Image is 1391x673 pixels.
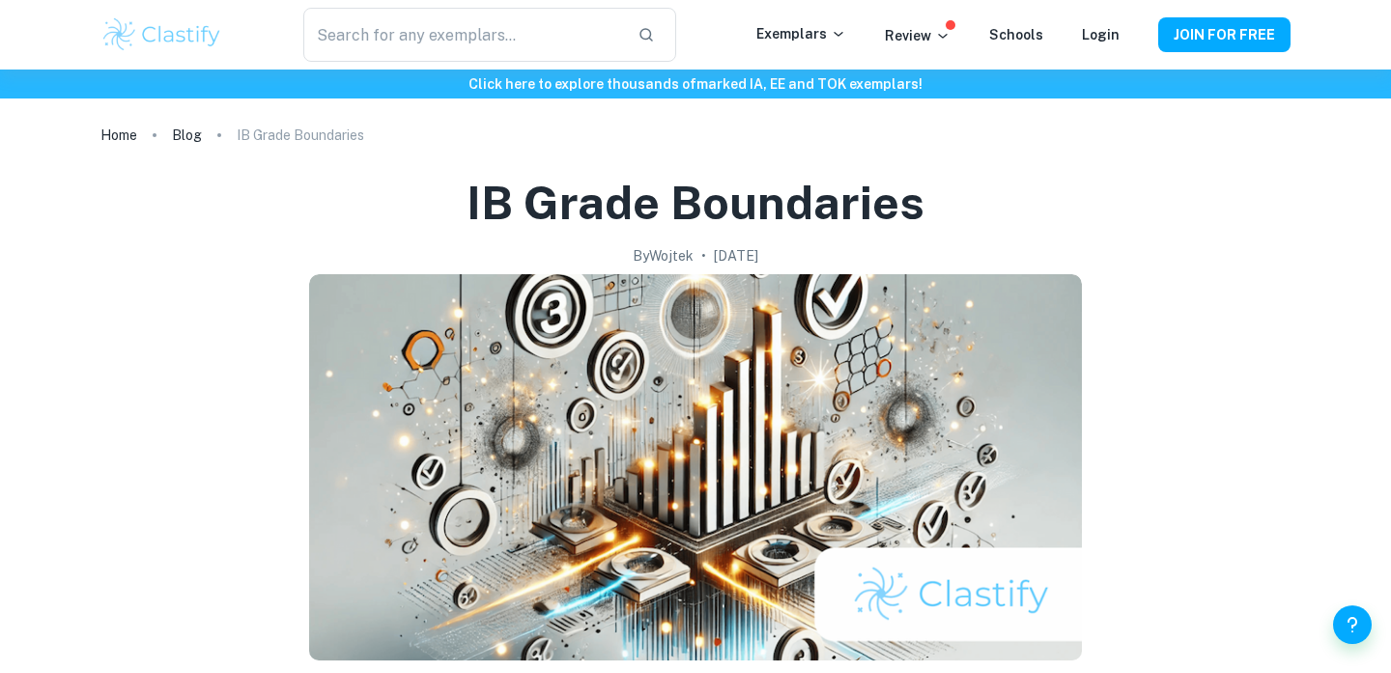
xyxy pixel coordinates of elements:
[1158,17,1291,52] button: JOIN FOR FREE
[100,15,223,54] img: Clastify logo
[701,245,706,266] p: •
[100,122,137,149] a: Home
[756,23,846,44] p: Exemplars
[1082,27,1120,42] a: Login
[633,245,694,266] h2: By Wojtek
[467,172,924,234] h1: IB Grade Boundaries
[4,73,1387,95] h6: Click here to explore thousands of marked IA, EE and TOK exemplars !
[1333,605,1372,644] button: Help and Feedback
[714,245,758,266] h2: [DATE]
[989,27,1043,42] a: Schools
[237,125,364,146] p: IB Grade Boundaries
[172,122,202,149] a: Blog
[303,8,622,62] input: Search for any exemplars...
[309,274,1082,660] img: IB Grade Boundaries cover image
[885,25,951,46] p: Review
